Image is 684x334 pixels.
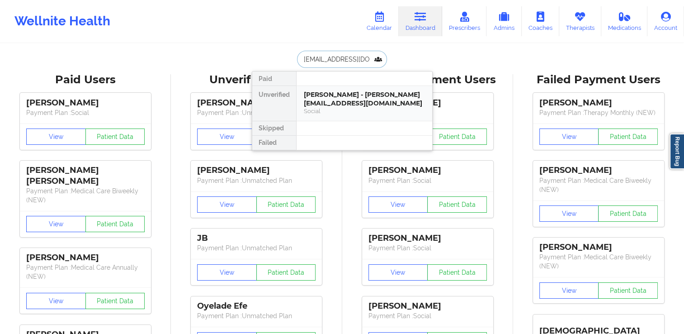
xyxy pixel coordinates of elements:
div: [PERSON_NAME] [26,253,145,263]
div: [PERSON_NAME] [368,165,487,176]
p: Payment Plan : Medical Care Biweekly (NEW) [539,253,658,271]
div: JB [197,233,316,243]
div: [PERSON_NAME] [PERSON_NAME] [26,165,145,186]
div: [PERSON_NAME] [539,242,658,253]
a: Medications [601,6,648,36]
p: Payment Plan : Medical Care Annually (NEW) [26,263,145,281]
div: [PERSON_NAME] [539,98,658,108]
button: View [197,129,257,145]
p: Payment Plan : Medical Care Biweekly (NEW) [26,186,145,205]
button: Patient Data [598,129,658,145]
div: [PERSON_NAME] [26,98,145,108]
button: View [368,264,428,281]
div: Failed Payment Users [519,73,678,87]
button: Patient Data [85,129,145,145]
div: Skipped [252,121,296,136]
a: Prescribers [442,6,487,36]
p: Payment Plan : Unmatched Plan [197,243,316,253]
a: Report Bug [670,134,684,169]
p: Payment Plan : Unmatched Plan [197,176,316,185]
button: View [197,264,257,281]
button: Patient Data [598,282,658,299]
p: Payment Plan : Social [26,108,145,117]
p: Payment Plan : Unmatched Plan [197,311,316,320]
div: Unverified Users [177,73,335,87]
a: Coaches [522,6,559,36]
p: Payment Plan : Medical Care Biweekly (NEW) [539,176,658,194]
button: View [26,216,86,232]
button: View [197,196,257,213]
button: View [539,205,599,222]
button: View [539,129,599,145]
div: Paid [252,72,296,86]
div: [PERSON_NAME] [197,98,316,108]
p: Payment Plan : Social [368,311,487,320]
a: Admins [486,6,522,36]
div: [PERSON_NAME] [368,233,487,243]
button: Patient Data [85,216,145,232]
button: Patient Data [427,264,487,281]
div: Failed [252,136,296,150]
button: Patient Data [427,196,487,213]
button: View [26,293,86,309]
div: [PERSON_NAME] - [PERSON_NAME][EMAIL_ADDRESS][DOMAIN_NAME] [304,91,425,107]
p: Payment Plan : Therapy Monthly (NEW) [539,108,658,117]
button: Patient Data [598,205,658,222]
p: Payment Plan : Social [368,176,487,185]
div: [PERSON_NAME] [197,165,316,176]
button: View [539,282,599,299]
div: [PERSON_NAME] [539,165,658,176]
button: Patient Data [427,129,487,145]
div: [PERSON_NAME] [368,301,487,311]
button: Patient Data [85,293,145,309]
a: Account [647,6,684,36]
div: Social [304,107,425,115]
button: Patient Data [256,196,316,213]
p: Payment Plan : Social [368,243,487,253]
button: Patient Data [256,264,316,281]
a: Therapists [559,6,601,36]
div: Oyelade Efe [197,301,316,311]
p: Payment Plan : Unmatched Plan [197,108,316,117]
div: Unverified [252,86,296,121]
a: Calendar [360,6,399,36]
button: View [368,196,428,213]
button: View [26,129,86,145]
div: Paid Users [6,73,165,87]
a: Dashboard [399,6,442,36]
